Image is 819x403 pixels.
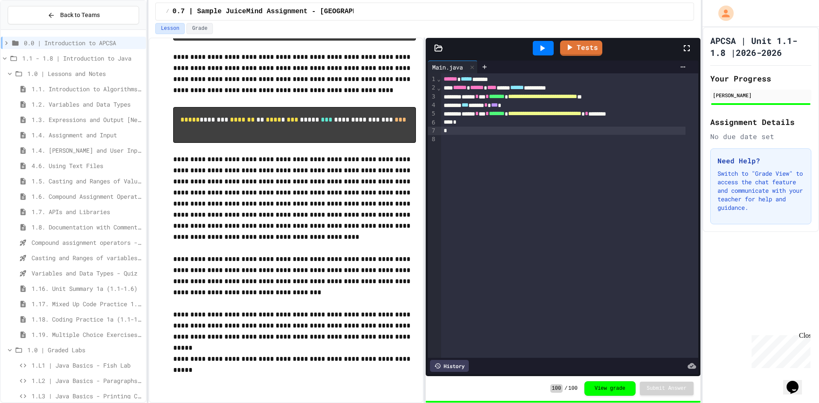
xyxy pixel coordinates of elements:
a: Tests [560,41,602,56]
button: Grade [186,23,213,34]
div: Main.java [428,61,478,73]
button: View grade [584,381,636,396]
span: 0.0 | Introduction to APCSA [24,38,142,47]
span: / [564,385,567,392]
span: 100 [568,385,578,392]
span: 1.18. Coding Practice 1a (1.1-1.6) [32,315,142,324]
button: Submit Answer [640,382,694,395]
div: 3 [428,93,436,101]
span: 1.0 | Lessons and Notes [27,69,142,78]
div: 6 [428,119,436,127]
div: [PERSON_NAME] [713,91,809,99]
div: Chat with us now!Close [3,3,59,54]
span: 1.2. Variables and Data Types [32,100,142,109]
span: 1.6. Compound Assignment Operators [32,192,142,201]
div: No due date set [710,131,811,142]
span: 1.4. Assignment and Input [32,130,142,139]
span: 1.16. Unit Summary 1a (1.1-1.6) [32,284,142,293]
span: 1.8. Documentation with Comments and Preconditions [32,223,142,232]
span: Variables and Data Types - Quiz [32,269,142,278]
div: Main.java [428,63,467,72]
span: / [166,8,169,15]
div: My Account [709,3,736,23]
span: Fold line [436,84,441,91]
div: 7 [428,127,436,135]
span: 1.17. Mixed Up Code Practice 1.1-1.6 [32,299,142,308]
span: 1.19. Multiple Choice Exercises for Unit 1a (1.1-1.6) [32,330,142,339]
span: 1.7. APIs and Libraries [32,207,142,216]
span: 1.L1 | Java Basics - Fish Lab [32,361,142,370]
iframe: chat widget [748,332,810,368]
h3: Need Help? [717,156,804,166]
span: Submit Answer [647,385,687,392]
div: 2 [428,84,436,92]
div: 8 [428,135,436,144]
span: 0.7 | Sample JuiceMind Assignment - [GEOGRAPHIC_DATA] [172,6,389,17]
span: 1.1. Introduction to Algorithms, Programming, and Compilers [32,84,142,93]
button: Lesson [155,23,185,34]
div: History [430,360,469,372]
h2: Your Progress [710,72,811,84]
span: Fold line [436,75,441,82]
span: 1.L3 | Java Basics - Printing Code Lab [32,391,142,400]
span: 1.5. Casting and Ranges of Values [32,177,142,186]
span: 4.6. Using Text Files [32,161,142,170]
span: 1.L2 | Java Basics - Paragraphs Lab [32,376,142,385]
span: 1.1 - 1.8 | Introduction to Java [22,54,142,63]
div: 1 [428,75,436,84]
h2: Assignment Details [710,116,811,128]
button: Back to Teams [8,6,139,24]
span: 1.3. Expressions and Output [New] [32,115,142,124]
span: Back to Teams [60,11,100,20]
div: 5 [428,110,436,118]
p: Switch to "Grade View" to access the chat feature and communicate with your teacher for help and ... [717,169,804,212]
h1: APCSA | Unit 1.1- 1.8 |2026-2026 [710,35,811,58]
span: 100 [550,384,563,393]
span: Casting and Ranges of variables - Quiz [32,253,142,262]
span: 1.4. [PERSON_NAME] and User Input [32,146,142,155]
iframe: chat widget [783,369,810,394]
span: 1.0 | Graded Labs [27,345,142,354]
span: Compound assignment operators - Quiz [32,238,142,247]
div: 4 [428,101,436,110]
